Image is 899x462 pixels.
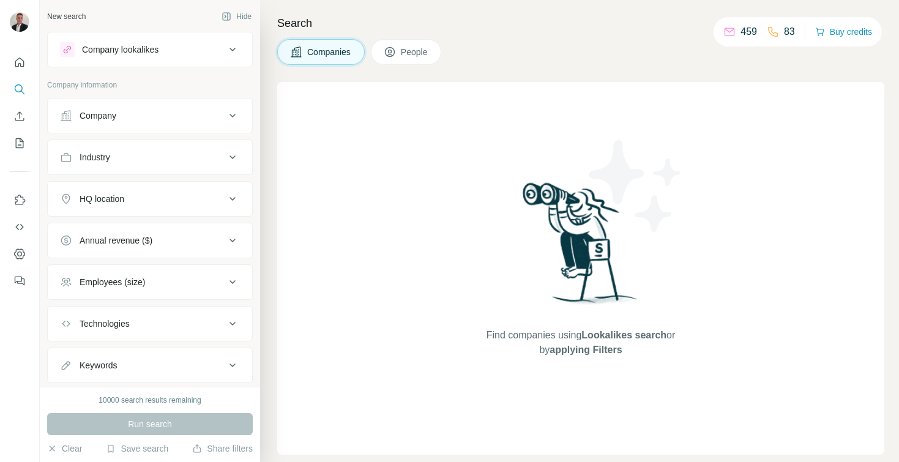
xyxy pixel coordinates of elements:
[48,267,252,297] button: Employees (size)
[48,143,252,172] button: Industry
[550,345,622,355] span: applying Filters
[581,330,666,340] span: Lookalikes search
[192,442,253,455] button: Share filters
[10,189,29,211] button: Use Surfe on LinkedIn
[48,35,252,64] button: Company lookalikes
[581,131,691,241] img: Surfe Illustration - Stars
[80,234,152,247] div: Annual revenue ($)
[80,110,116,122] div: Company
[740,24,757,39] p: 459
[80,359,117,371] div: Keywords
[48,226,252,255] button: Annual revenue ($)
[10,12,29,32] img: Avatar
[82,43,159,56] div: Company lookalikes
[48,351,252,380] button: Keywords
[80,151,110,163] div: Industry
[277,15,884,32] h4: Search
[80,193,124,205] div: HQ location
[47,11,86,22] div: New search
[10,132,29,154] button: My lists
[10,216,29,238] button: Use Surfe API
[10,51,29,73] button: Quick start
[10,105,29,127] button: Enrich CSV
[80,318,130,330] div: Technologies
[48,184,252,214] button: HQ location
[10,78,29,100] button: Search
[307,46,352,58] span: Companies
[47,442,82,455] button: Clear
[213,7,260,26] button: Hide
[517,179,644,316] img: Surfe Illustration - Woman searching with binoculars
[483,328,679,357] span: Find companies using or by
[815,23,872,40] button: Buy credits
[80,276,145,288] div: Employees (size)
[106,442,168,455] button: Save search
[48,101,252,130] button: Company
[10,243,29,265] button: Dashboard
[401,46,429,58] span: People
[784,24,795,39] p: 83
[10,270,29,292] button: Feedback
[47,80,253,91] p: Company information
[48,309,252,338] button: Technologies
[99,395,201,406] div: 10000 search results remaining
